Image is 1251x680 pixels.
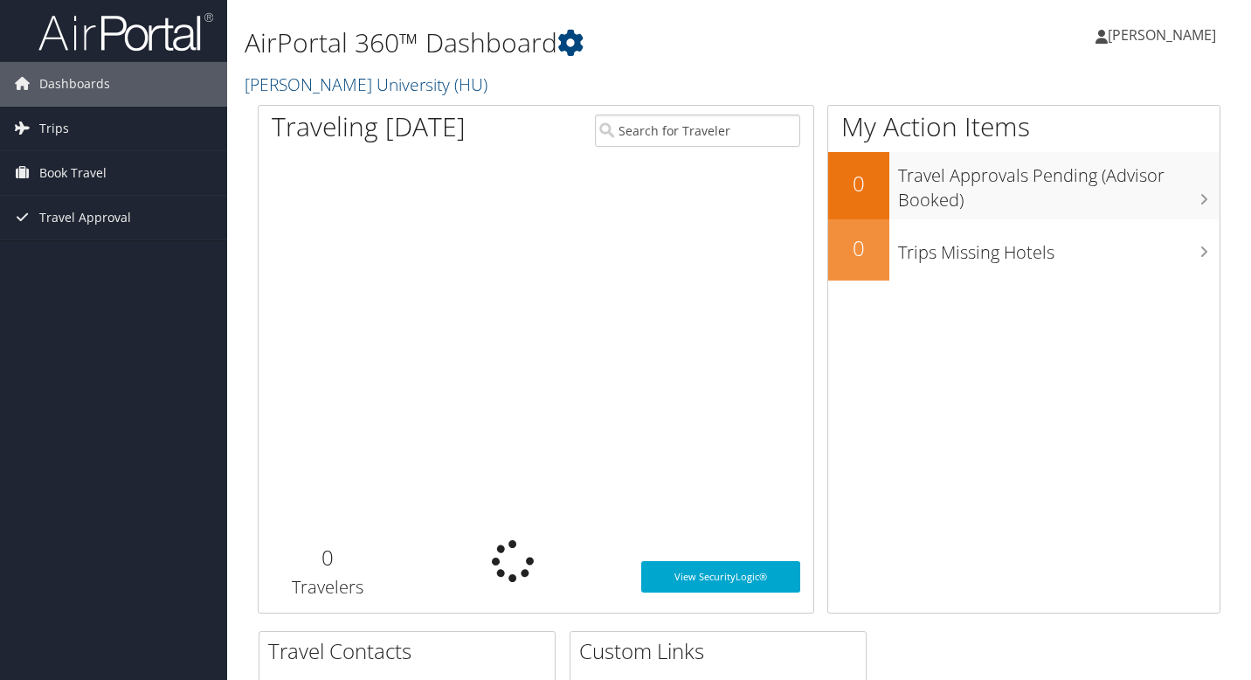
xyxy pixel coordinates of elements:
h1: AirPortal 360™ Dashboard [245,24,904,61]
h2: 0 [828,233,889,263]
span: Dashboards [39,62,110,106]
a: View SecurityLogic® [641,561,800,593]
span: Travel Approval [39,196,131,239]
span: Trips [39,107,69,150]
h3: Travelers [272,575,384,600]
h2: Custom Links [579,636,866,666]
span: [PERSON_NAME] [1108,25,1216,45]
a: 0Travel Approvals Pending (Advisor Booked) [828,152,1220,219]
img: airportal-logo.png [38,11,213,52]
a: 0Trips Missing Hotels [828,219,1220,281]
h2: Travel Contacts [268,636,555,666]
h3: Travel Approvals Pending (Advisor Booked) [898,155,1220,212]
h3: Trips Missing Hotels [898,232,1220,265]
span: Book Travel [39,151,107,195]
h1: Traveling [DATE] [272,108,466,145]
a: [PERSON_NAME] [1095,9,1234,61]
input: Search for Traveler [595,114,799,147]
h2: 0 [272,543,384,572]
a: [PERSON_NAME] University (HU) [245,73,492,96]
h1: My Action Items [828,108,1220,145]
h2: 0 [828,169,889,198]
